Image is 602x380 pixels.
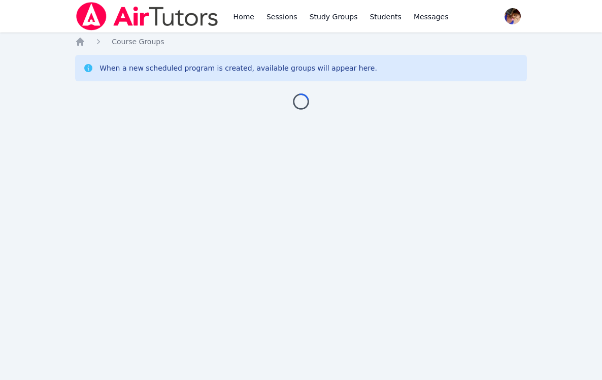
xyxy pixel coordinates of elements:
[75,37,527,47] nav: Breadcrumb
[75,2,219,30] img: Air Tutors
[112,38,164,46] span: Course Groups
[112,37,164,47] a: Course Groups
[99,63,377,73] div: When a new scheduled program is created, available groups will appear here.
[414,12,449,22] span: Messages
